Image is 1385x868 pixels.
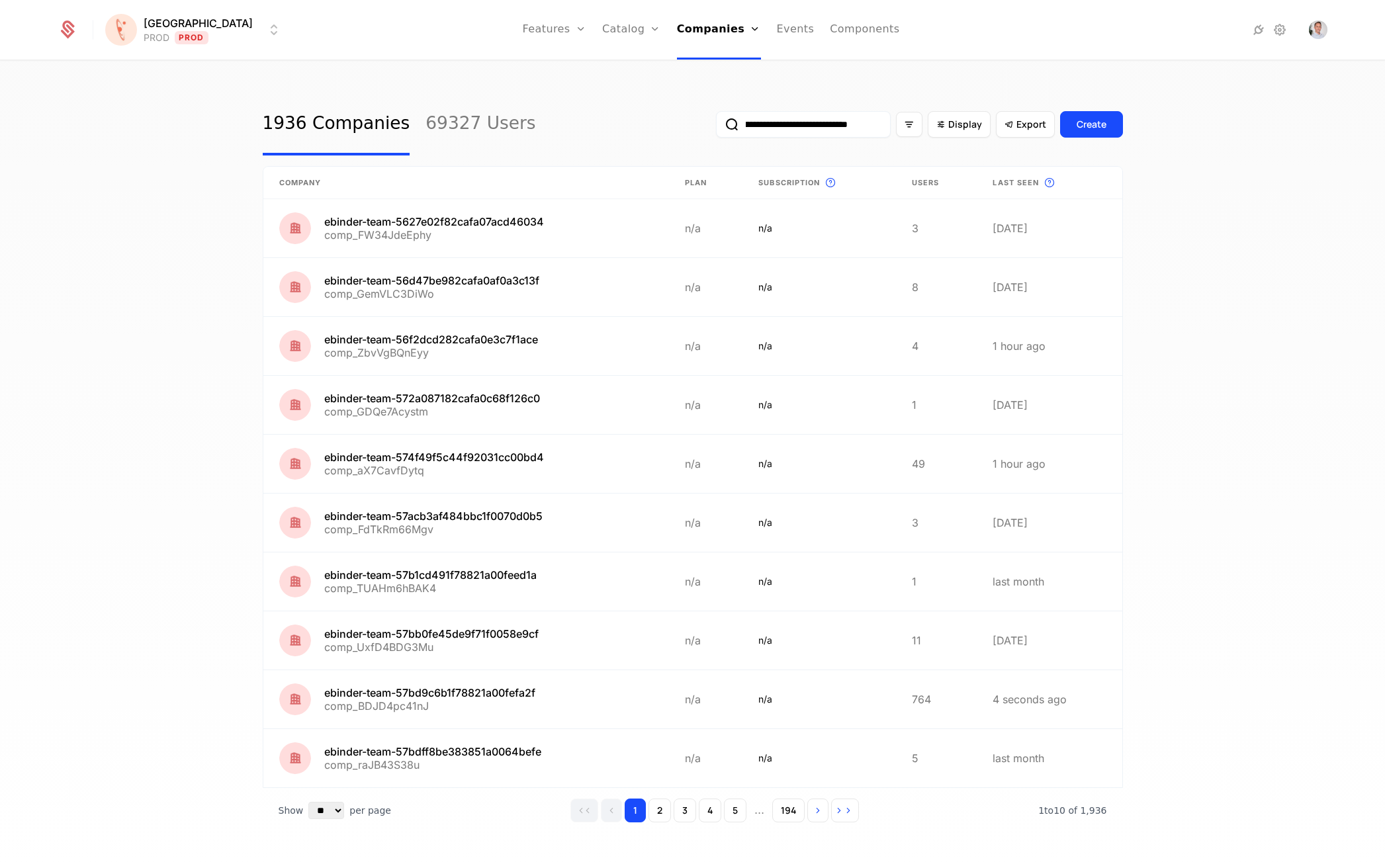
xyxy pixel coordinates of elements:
button: Go to page 1 [625,799,646,822]
button: Export [996,111,1055,138]
div: Create [1077,118,1106,131]
div: Table pagination [263,788,1123,833]
button: Go to page 3 [674,799,696,822]
th: Company [263,167,669,199]
button: Create [1060,111,1123,138]
span: per page [349,804,391,817]
th: Users [896,167,977,199]
button: Go to first page [570,799,598,822]
span: Display [948,118,982,131]
span: 1,936 [1038,805,1106,816]
button: Go to page 5 [724,799,746,822]
button: Open user button [1309,21,1327,39]
span: Prod [175,31,208,44]
div: PROD [144,31,169,44]
button: Filter options [896,112,922,137]
a: 69327 Users [425,93,535,155]
div: Page navigation [570,799,859,822]
a: 1936 Companies [263,93,410,155]
span: Export [1016,118,1046,131]
span: Last seen [993,177,1039,189]
span: [GEOGRAPHIC_DATA] [144,15,253,31]
button: Select environment [109,15,282,44]
button: Go to page 2 [648,799,671,822]
a: Settings [1272,22,1288,38]
button: Display [928,111,991,138]
button: Go to page 4 [699,799,721,822]
button: Go to next page [807,799,828,822]
span: Subscription [758,177,820,189]
button: Go to page 194 [772,799,805,822]
button: Go to previous page [601,799,622,822]
span: Show [279,804,304,817]
span: 1 to 10 of [1038,805,1080,816]
a: Integrations [1251,22,1267,38]
span: ... [749,800,770,821]
img: Florence [105,14,137,46]
img: Sam Frey [1309,21,1327,39]
select: Select page size [308,802,344,819]
th: Plan [669,167,742,199]
button: Go to last page [831,799,859,822]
